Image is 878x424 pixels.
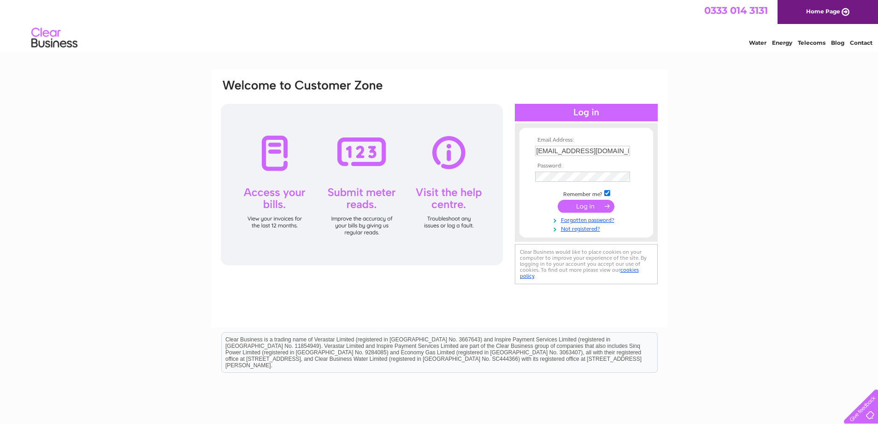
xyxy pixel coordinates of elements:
[535,215,640,224] a: Forgotten password?
[533,189,640,198] td: Remember me?
[558,200,614,213] input: Submit
[31,24,78,52] img: logo.png
[533,163,640,169] th: Password:
[222,5,657,45] div: Clear Business is a trading name of Verastar Limited (registered in [GEOGRAPHIC_DATA] No. 3667643...
[798,39,825,46] a: Telecoms
[535,224,640,233] a: Not registered?
[704,5,768,16] a: 0333 014 3131
[831,39,844,46] a: Blog
[520,267,639,279] a: cookies policy
[533,137,640,143] th: Email Address:
[515,244,658,284] div: Clear Business would like to place cookies on your computer to improve your experience of the sit...
[772,39,792,46] a: Energy
[749,39,766,46] a: Water
[850,39,872,46] a: Contact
